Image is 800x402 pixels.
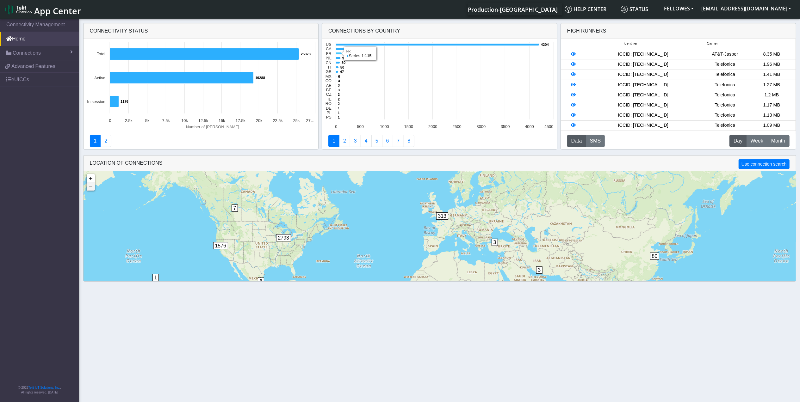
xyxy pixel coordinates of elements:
text: 94 [342,56,346,60]
text: Total [96,52,105,56]
div: 3 [536,266,543,285]
text: 22.5k [273,118,283,123]
text: 2500 [453,124,462,129]
text: 19288 [255,76,265,80]
span: 2793 [276,234,291,241]
text: In session [87,99,105,104]
a: Zero Session [393,135,404,147]
span: Month [771,137,785,145]
a: Zoom out [87,182,95,191]
div: Telefonica [702,71,748,78]
button: Week [746,135,767,147]
span: Identifier [623,41,637,46]
div: ICCID: [TECHNICAL_ID] [585,92,702,99]
text: FR [326,51,332,56]
div: Telefonica [702,82,748,88]
div: ICCID: [TECHNICAL_ID] [585,71,702,78]
div: 8.35 MB [748,51,795,58]
div: High Runners [567,27,606,35]
div: ICCID: [TECHNICAL_ID] [585,51,702,58]
img: logo-telit-cinterion-gw-new.png [5,4,32,15]
text: 1 [338,111,340,115]
text: 7.5k [162,118,170,123]
span: Carrier [707,41,718,46]
text: 500 [357,124,364,129]
div: Telefonica [702,61,748,68]
a: Connectivity status [90,135,101,147]
text: NL [326,56,332,60]
div: ICCID: [TECHNICAL_ID] [585,122,702,129]
div: 1.41 MB [748,71,795,78]
text: 4000 [525,124,534,129]
text: 2 [338,102,340,106]
text: US [326,42,332,47]
text: 178 [346,47,352,51]
text: PL [327,110,332,115]
text: 5k [145,118,150,123]
button: FELLOWES [660,3,698,14]
text: 0 [109,118,111,123]
span: Connections [13,49,41,57]
div: Connections By Country [322,23,557,39]
div: LOCATION OF CONNECTIONS [84,155,796,171]
text: 1000 [380,124,389,129]
button: [EMAIL_ADDRESS][DOMAIN_NAME] [698,3,795,14]
a: Connections By Carrier [361,135,372,147]
text: PS [326,115,332,119]
text: GB [326,69,332,74]
span: 6 [258,277,264,285]
span: Week [750,137,763,145]
div: 1.27 MB [748,82,795,88]
a: App Center [5,3,80,16]
text: 3 [338,83,340,87]
span: App Center [34,5,81,17]
text: 4500 [544,124,553,129]
div: ICCID: [TECHNICAL_ID] [585,61,702,68]
text: BE [326,88,332,92]
text: CZ [326,92,332,97]
text: Active [94,76,105,80]
a: 14 Days Trend [382,135,393,147]
div: ICCID: [TECHNICAL_ID] [585,102,702,109]
a: Usage by Carrier [371,135,382,147]
div: ICCID: [TECHNICAL_ID] [585,112,702,119]
button: Use connection search [739,159,789,169]
text: 4204 [541,43,549,46]
text: IT [328,65,332,70]
text: RO [326,101,332,106]
div: Telefonica [702,102,748,109]
text: 6 [338,75,340,78]
button: Day [729,135,747,147]
span: 80 [650,253,660,260]
text: 2.5k [125,118,133,123]
text: CA [326,46,332,51]
a: Not Connected for 30 days [404,135,415,147]
span: Status [621,6,648,13]
span: 1 [152,274,159,281]
text: 47 [340,70,344,74]
text: 25k [293,118,300,123]
text: 2 [338,97,340,101]
div: Telefonica [702,112,748,119]
a: Help center [562,3,618,15]
text: 115 [344,52,350,55]
div: Telefonica [702,92,748,99]
span: Help center [565,6,606,13]
div: ICCID: [TECHNICAL_ID] [585,82,702,88]
span: Day [734,137,742,145]
text: 10k [181,118,188,123]
text: Number of [PERSON_NAME] [186,125,239,129]
text: 2000 [428,124,437,129]
text: 1 [338,115,340,119]
span: 7 [232,204,238,212]
text: 3 [338,88,340,92]
text: 1176 [121,100,128,103]
text: CN [326,60,332,65]
button: SMS [586,135,605,147]
a: Deployment status [100,135,111,147]
span: Advanced Features [11,63,55,70]
nav: Summary paging [90,135,312,147]
text: IE [328,97,332,101]
span: Production-[GEOGRAPHIC_DATA] [468,6,558,13]
text: 0 [335,124,338,129]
